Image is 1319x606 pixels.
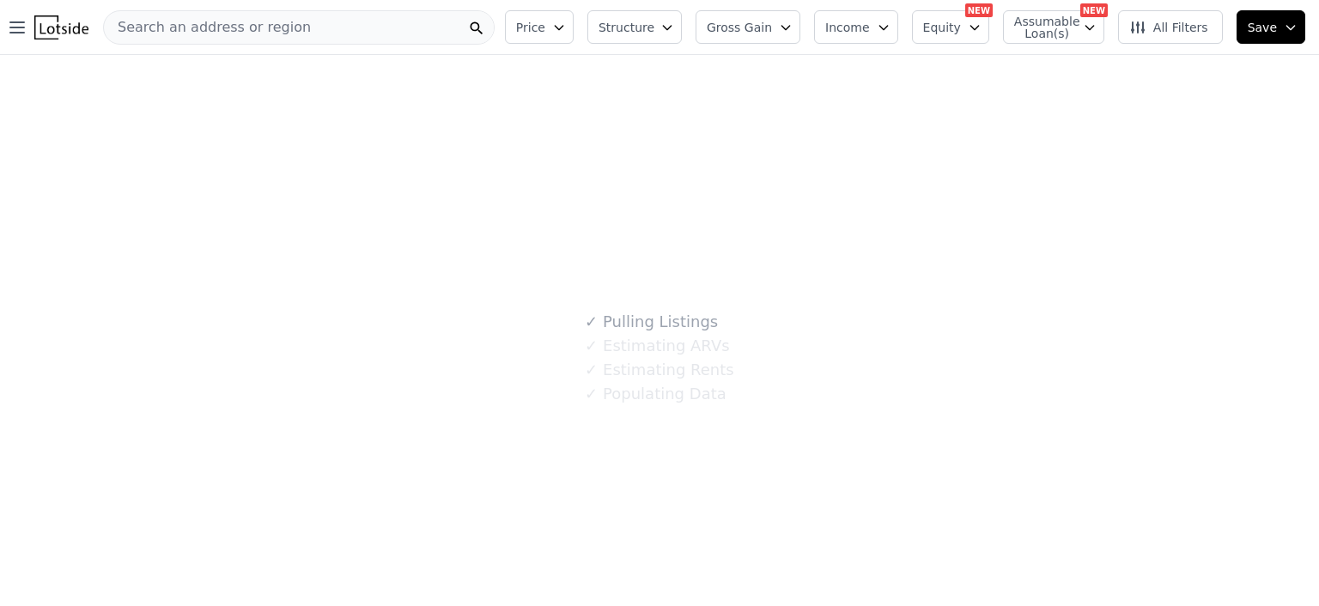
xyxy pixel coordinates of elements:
[585,313,598,330] span: ✓
[34,15,88,39] img: Lotside
[104,17,311,38] span: Search an address or region
[965,3,993,17] div: NEW
[1080,3,1108,17] div: NEW
[587,10,682,44] button: Structure
[707,19,772,36] span: Gross Gain
[825,19,870,36] span: Income
[585,382,726,406] div: Populating Data
[599,19,653,36] span: Structure
[585,358,733,382] div: Estimating Rents
[1248,19,1277,36] span: Save
[585,385,598,403] span: ✓
[814,10,898,44] button: Income
[505,10,574,44] button: Price
[696,10,800,44] button: Gross Gain
[1237,10,1305,44] button: Save
[1014,15,1069,39] span: Assumable Loan(s)
[585,337,598,355] span: ✓
[585,334,729,358] div: Estimating ARVs
[1118,10,1223,44] button: All Filters
[912,10,989,44] button: Equity
[516,19,545,36] span: Price
[1003,10,1104,44] button: Assumable Loan(s)
[1129,19,1208,36] span: All Filters
[585,310,718,334] div: Pulling Listings
[923,19,961,36] span: Equity
[585,361,598,379] span: ✓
